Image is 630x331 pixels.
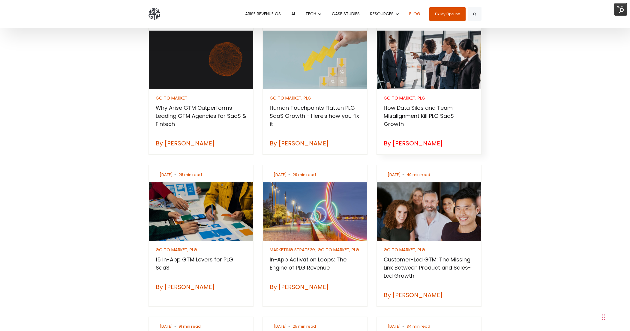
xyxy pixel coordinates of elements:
[156,248,247,252] div: GO TO MARKET, PLG
[406,172,430,177] span: 40 min read
[388,172,401,177] span: [DATE]
[160,324,173,329] span: [DATE]
[173,324,177,329] span: •
[173,172,177,177] span: •
[292,172,316,177] span: 29 min read
[270,104,361,128] h3: Human Touchpoints Flatten PLG SaaS Growth - Here's how you fix it
[614,3,627,16] img: HubSpot Tools Menu Toggle
[270,255,361,272] h3: In-App Activation Loops: The Engine of PLG Revenue
[270,139,361,148] div: By [PERSON_NAME]
[156,139,247,148] div: By [PERSON_NAME]
[148,8,160,20] img: ARISE GTM logo grey
[287,324,291,329] span: •
[156,282,247,291] div: By [PERSON_NAME]
[178,172,202,177] span: 28 min read
[149,165,253,298] a: [DATE]• 28 min read GO TO MARKET, PLG 15 In-App GTM Levers for PLG SaaS By [PERSON_NAME]
[156,96,247,100] div: GO TO MARKET
[401,324,405,329] span: •
[149,13,253,154] a: [DATE]• 18 min read GO TO MARKET Why Arise GTM Outperforms Leading GTM Agencies for SaaS & Fintec...
[384,255,475,280] h3: Customer-Led GTM: The Missing Link Between Product and Sales-Led Growth
[156,104,247,128] h3: Why Arise GTM Outperforms Leading GTM Agencies for SaaS & Fintech
[156,255,247,272] h3: 15 In-App GTM Levers for PLG SaaS
[270,248,361,252] div: MARKETING STRATEGY, GO TO MARKET, PLG
[602,308,605,326] div: Drag
[401,172,405,177] span: •
[384,104,475,128] h3: How Data Silos and Team Misalignment Kill PLG SaaS Growth
[384,139,475,148] div: By [PERSON_NAME]
[305,11,316,17] span: TECH
[263,165,367,298] a: [DATE]• 29 min read MARKETING STRATEGY, GO TO MARKET, PLG In-App Activation Loops: The Engine of ...
[274,172,287,177] span: [DATE]
[178,324,201,329] span: 91 min read
[292,324,316,329] span: 25 min read
[406,324,430,329] span: 34 min read
[384,96,475,100] div: GO TO MARKET, PLG
[377,13,481,154] a: [DATE]• 35 min read GO TO MARKET, PLG How Data Silos and Team Misalignment Kill PLG SaaS Growth B...
[160,172,173,177] span: [DATE]
[384,291,475,300] div: By [PERSON_NAME]
[274,324,287,329] span: [DATE]
[370,11,394,17] span: RESOURCES
[388,324,401,329] span: [DATE]
[496,256,630,331] iframe: Chat Widget
[270,282,361,291] div: By [PERSON_NAME]
[263,13,367,154] a: [DATE]• 38 min read GO TO MARKET, PLG Human Touchpoints Flatten PLG SaaS Growth - Here's how you ...
[384,248,475,252] div: GO TO MARKET, PLG
[377,165,481,306] a: [DATE]• 40 min read GO TO MARKET, PLG Customer-Led GTM: The Missing Link Between Product and Sale...
[429,7,466,21] a: Fix My Pipeline
[468,7,481,21] button: Search
[270,96,361,100] div: GO TO MARKET, PLG
[287,172,291,177] span: •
